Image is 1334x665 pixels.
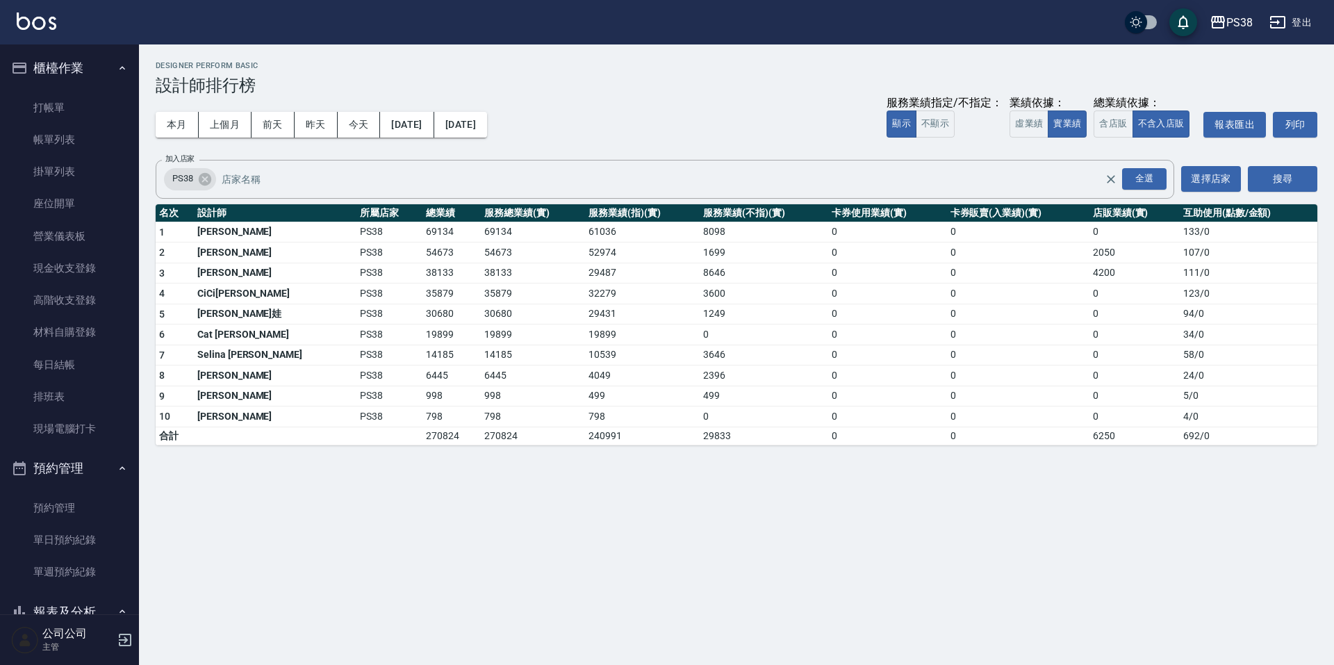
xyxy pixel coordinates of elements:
th: 所屬店家 [356,204,423,222]
button: [DATE] [380,112,434,138]
h5: 公司公司 [42,627,113,641]
th: 店販業績(實) [1089,204,1180,222]
td: 14185 [481,345,585,366]
div: 總業績依據： [1094,96,1196,110]
td: 10539 [585,345,700,366]
button: 含店販 [1094,110,1133,138]
td: PS38 [356,222,423,243]
td: [PERSON_NAME] [194,222,356,243]
td: 58 / 0 [1180,345,1317,366]
div: 全選 [1122,168,1167,190]
td: 998 [481,386,585,407]
div: PS38 [1226,14,1253,31]
td: 0 [828,325,947,345]
button: 本月 [156,112,199,138]
td: 499 [700,386,828,407]
td: 0 [947,284,1089,304]
td: PS38 [356,325,423,345]
td: 0 [828,366,947,386]
td: 240991 [585,427,700,445]
td: 0 [947,243,1089,263]
td: [PERSON_NAME]娃 [194,304,356,325]
button: save [1169,8,1197,36]
td: 107 / 0 [1180,243,1317,263]
th: 互助使用(點數/金額) [1180,204,1317,222]
button: 實業績 [1048,110,1087,138]
button: 選擇店家 [1181,166,1241,192]
button: 虛業績 [1010,110,1048,138]
td: 38133 [481,263,585,284]
p: 主管 [42,641,113,653]
td: 0 [947,407,1089,427]
td: 0 [828,263,947,284]
a: 掛單列表 [6,156,133,188]
button: 昨天 [295,112,338,138]
td: PS38 [356,366,423,386]
td: 0 [947,263,1089,284]
td: 0 [1089,345,1180,366]
button: 列印 [1273,112,1317,138]
td: 798 [481,407,585,427]
span: 4 [159,288,165,299]
td: 0 [700,325,828,345]
td: 5 / 0 [1180,386,1317,407]
td: 2396 [700,366,828,386]
a: 排班表 [6,381,133,413]
td: 4200 [1089,263,1180,284]
label: 加入店家 [165,154,195,164]
td: 111 / 0 [1180,263,1317,284]
div: 業績依據： [1010,96,1087,110]
span: 9 [159,391,165,402]
td: 0 [947,345,1089,366]
td: 0 [828,222,947,243]
td: Cat [PERSON_NAME] [194,325,356,345]
td: 2050 [1089,243,1180,263]
a: 打帳單 [6,92,133,124]
span: 6 [159,329,165,340]
td: 798 [422,407,481,427]
button: Open [1119,165,1169,192]
button: [DATE] [434,112,487,138]
td: 270824 [481,427,585,445]
td: 69134 [422,222,481,243]
span: 5 [159,309,165,320]
td: 0 [947,222,1089,243]
th: 名次 [156,204,194,222]
td: 0 [1089,325,1180,345]
td: 32279 [585,284,700,304]
td: 0 [947,366,1089,386]
th: 總業績 [422,204,481,222]
td: PS38 [356,407,423,427]
a: 材料自購登錄 [6,316,133,348]
button: 搜尋 [1248,166,1317,192]
img: Person [11,626,39,654]
span: 10 [159,411,171,422]
td: 1249 [700,304,828,325]
td: 30680 [481,304,585,325]
td: 798 [585,407,700,427]
button: 前天 [252,112,295,138]
td: 692 / 0 [1180,427,1317,445]
h2: Designer Perform Basic [156,61,1317,70]
td: [PERSON_NAME] [194,366,356,386]
td: 19899 [585,325,700,345]
td: 30680 [422,304,481,325]
button: 預約管理 [6,450,133,486]
td: 8098 [700,222,828,243]
th: 卡券使用業績(實) [828,204,947,222]
button: Clear [1101,170,1121,189]
td: 19899 [422,325,481,345]
td: [PERSON_NAME] [194,386,356,407]
a: 營業儀表板 [6,220,133,252]
a: 每日結帳 [6,349,133,381]
td: 0 [828,427,947,445]
input: 店家名稱 [218,167,1129,191]
span: 2 [159,247,165,258]
td: 0 [947,325,1089,345]
td: 6445 [422,366,481,386]
td: 1699 [700,243,828,263]
th: 服務業績(不指)(實) [700,204,828,222]
td: 54673 [422,243,481,263]
td: 69134 [481,222,585,243]
td: Selina [PERSON_NAME] [194,345,356,366]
